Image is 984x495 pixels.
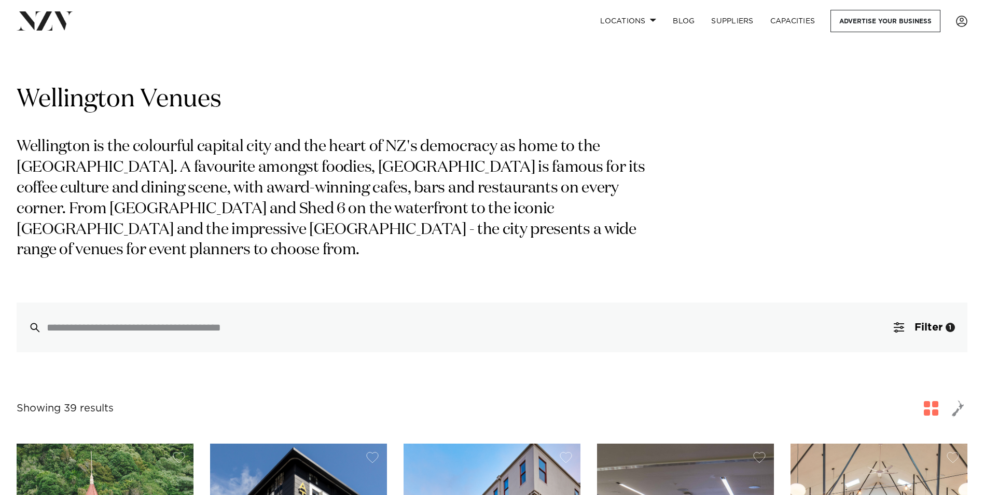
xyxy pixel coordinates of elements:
[762,10,824,32] a: Capacities
[703,10,761,32] a: SUPPLIERS
[592,10,664,32] a: Locations
[914,322,943,333] span: Filter
[881,302,967,352] button: Filter1
[946,323,955,332] div: 1
[17,137,658,261] p: Wellington is the colourful capital city and the heart of NZ's democracy as home to the [GEOGRAPH...
[664,10,703,32] a: BLOG
[830,10,940,32] a: Advertise your business
[17,401,114,417] div: Showing 39 results
[17,11,73,30] img: nzv-logo.png
[17,84,967,116] h1: Wellington Venues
